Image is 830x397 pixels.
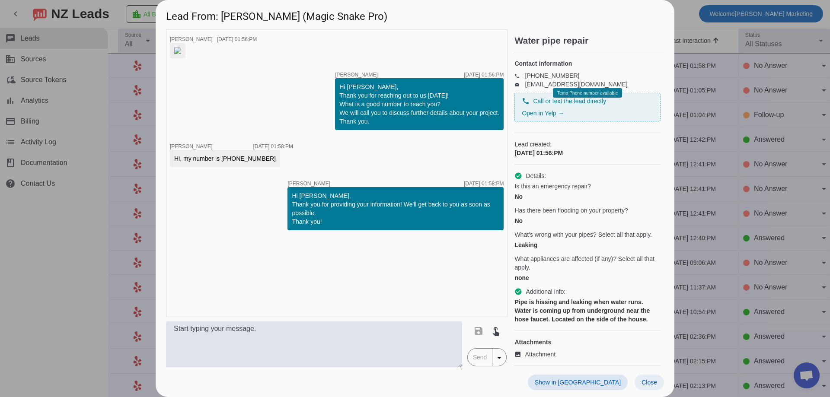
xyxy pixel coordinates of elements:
[253,144,293,149] div: [DATE] 01:58:PM
[525,81,627,88] a: [EMAIL_ADDRESS][DOMAIN_NAME]
[522,110,564,117] a: Open in Yelp →
[514,182,591,191] span: Is this an emergency repair?
[514,73,525,78] mat-icon: phone
[557,91,618,95] span: Temp Phone number available
[514,241,661,249] div: Leaking
[514,82,525,86] mat-icon: email
[464,181,504,186] div: [DATE] 01:58:PM
[170,36,213,42] span: [PERSON_NAME]
[525,72,579,79] a: [PHONE_NUMBER]
[522,97,530,105] mat-icon: phone
[514,350,661,359] a: Attachment
[491,326,501,336] mat-icon: touch_app
[514,140,661,149] span: Lead created:
[514,273,661,282] div: none
[514,59,661,68] h4: Contact information
[514,149,661,157] div: [DATE] 01:56:PM
[494,353,504,363] mat-icon: arrow_drop_down
[635,375,664,390] button: Close
[514,298,661,324] div: Pipe is hissing and leaking when water runs. Water is coming up from underground near the hose fa...
[526,287,565,296] span: Additional info:
[514,36,664,45] h2: Water pipe repair
[287,181,330,186] span: [PERSON_NAME]
[535,379,621,386] span: Show in [GEOGRAPHIC_DATA]
[533,97,606,105] span: Call or text the lead directly
[174,47,181,54] img: iJOwzZSrW_QuQMFVfy51vg
[514,351,525,358] mat-icon: image
[464,72,504,77] div: [DATE] 01:56:PM
[526,172,546,180] span: Details:
[339,83,499,126] div: Hi [PERSON_NAME], Thank you for reaching out to us [DATE]! What is a good number to reach you? We...
[514,216,661,225] div: No
[217,37,257,42] div: [DATE] 01:56:PM
[174,154,276,163] div: Hi, my number is [PHONE_NUMBER]
[514,206,628,215] span: Has there been flooding on your property?
[514,172,522,180] mat-icon: check_circle
[170,143,213,149] span: [PERSON_NAME]
[514,338,661,346] h4: Attachments
[528,375,628,390] button: Show in [GEOGRAPHIC_DATA]
[514,192,661,201] div: No
[335,72,378,77] span: [PERSON_NAME]
[292,191,499,226] div: Hi [PERSON_NAME], Thank you for providing your information! We'll get back to you as soon as poss...
[642,379,657,386] span: Close
[525,350,555,359] span: Attachment
[514,230,652,239] span: What's wrong with your pipes? Select all that apply.
[514,288,522,295] mat-icon: check_circle
[514,254,661,272] span: What appliances are affected (if any)? Select all that apply.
